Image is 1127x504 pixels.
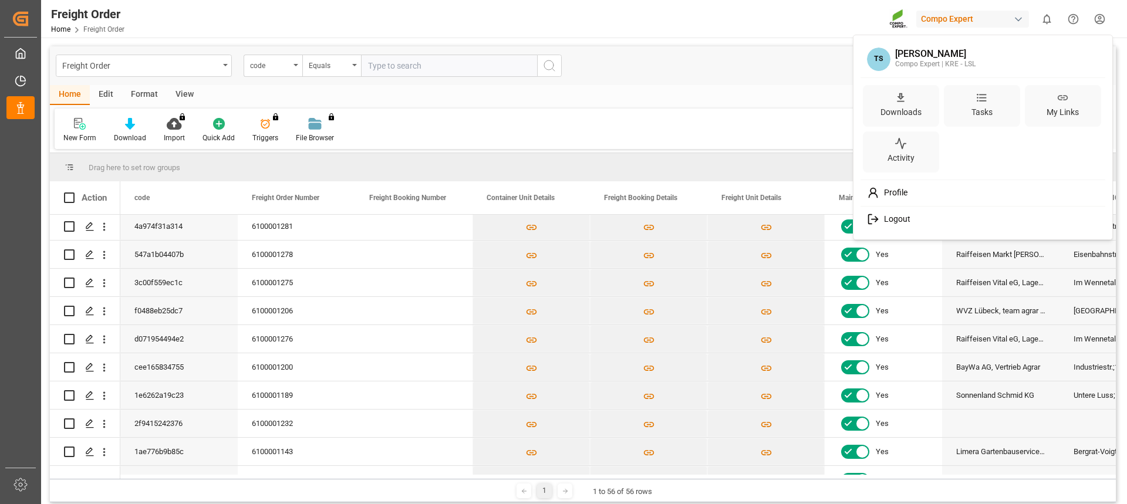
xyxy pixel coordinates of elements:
[969,104,995,121] div: Tasks
[885,150,917,167] div: Activity
[878,104,924,121] div: Downloads
[895,59,976,70] div: Compo Expert | KRE - LSL
[879,188,907,198] span: Profile
[879,214,910,225] span: Logout
[1044,104,1081,121] div: My Links
[867,48,890,71] span: TS
[895,49,976,59] div: [PERSON_NAME]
